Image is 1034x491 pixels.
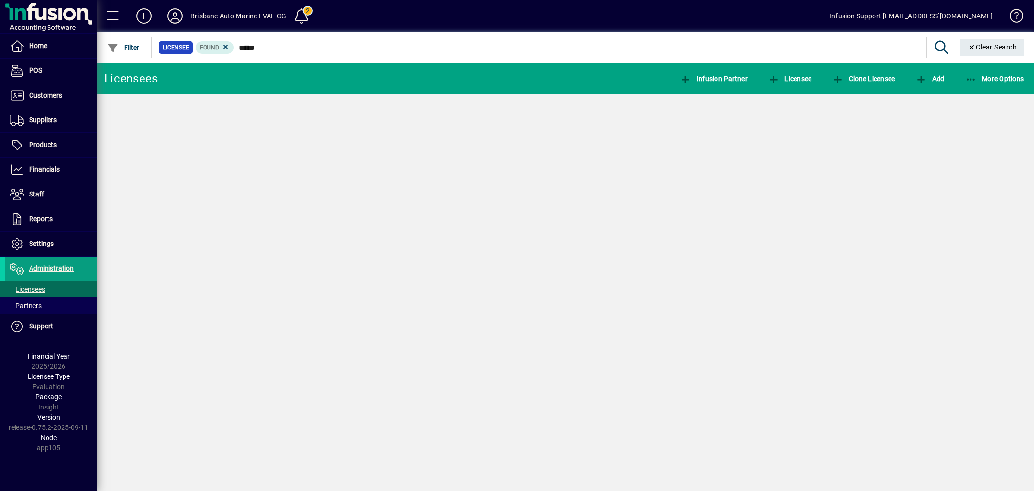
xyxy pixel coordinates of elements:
a: Reports [5,207,97,231]
a: Support [5,314,97,339]
button: Clone Licensee [829,70,897,87]
span: Customers [29,91,62,99]
a: Licensees [5,281,97,297]
span: Filter [107,44,140,51]
span: Licensees [10,285,45,293]
a: Suppliers [5,108,97,132]
div: Licensees [104,71,158,86]
a: Partners [5,297,97,314]
span: Reports [29,215,53,223]
span: Staff [29,190,44,198]
span: Administration [29,264,74,272]
mat-chip: Found Status: Found [196,41,234,54]
div: Infusion Support [EMAIL_ADDRESS][DOMAIN_NAME] [829,8,993,24]
button: Clear [960,39,1025,56]
button: Profile [159,7,191,25]
a: Settings [5,232,97,256]
span: Node [41,434,57,442]
span: Found [200,44,219,51]
button: Licensee [765,70,814,87]
span: Package [35,393,62,401]
div: Brisbane Auto Marine EVAL CG [191,8,286,24]
a: Financials [5,158,97,182]
a: Customers [5,83,97,108]
span: Home [29,42,47,49]
button: More Options [963,70,1027,87]
span: Clear Search [968,43,1017,51]
span: Version [37,413,60,421]
button: Filter [105,39,142,56]
span: More Options [965,75,1024,82]
a: POS [5,59,97,83]
a: Staff [5,182,97,207]
button: Add [128,7,159,25]
span: Licensee [163,43,189,52]
span: Licensee Type [28,373,70,380]
a: Home [5,34,97,58]
span: Clone Licensee [832,75,895,82]
span: POS [29,66,42,74]
button: Add [913,70,947,87]
span: Support [29,322,53,330]
a: Products [5,133,97,157]
span: Products [29,141,57,148]
span: Add [915,75,944,82]
span: Financials [29,165,60,173]
span: Licensee [768,75,812,82]
span: Settings [29,240,54,247]
span: Infusion Partner [680,75,748,82]
button: Infusion Partner [677,70,750,87]
span: Partners [10,302,42,310]
a: Knowledge Base [1002,2,1022,33]
span: Suppliers [29,116,57,124]
span: Financial Year [28,352,70,360]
